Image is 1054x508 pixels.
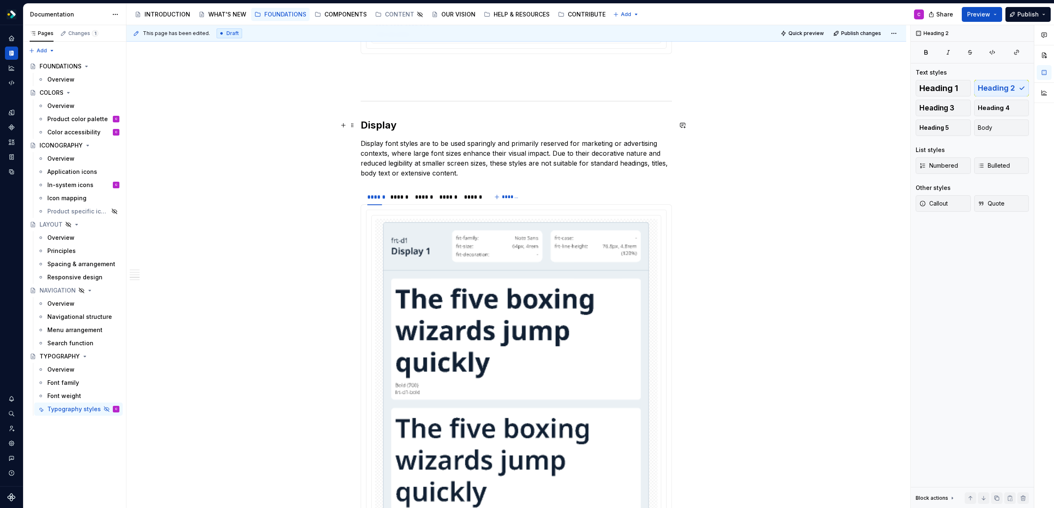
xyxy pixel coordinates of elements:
[919,162,958,170] span: Numbered
[26,86,123,99] a: COLORS
[5,165,18,178] div: Data sources
[5,121,18,134] a: Components
[47,300,75,308] div: Overview
[978,104,1010,112] span: Heading 4
[916,68,947,77] div: Text styles
[919,124,949,132] span: Heading 5
[34,244,123,258] a: Principles
[5,407,18,420] button: Search ⌘K
[5,61,18,75] a: Analytics
[324,10,367,19] div: COMPONENTS
[555,8,609,21] a: CONTRIBUTE
[919,84,958,92] span: Heading 1
[34,310,123,323] a: Navigational structure
[831,28,885,39] button: Publish changes
[916,495,948,501] div: Block actions
[372,8,427,21] a: CONTENT
[428,8,479,21] a: OUR VISION
[34,99,123,112] a: Overview
[26,60,123,416] div: Page tree
[7,9,16,19] img: 19b433f1-4eb9-4ddc-9788-ff6ca78edb97.png
[568,10,606,19] div: CONTRIBUTE
[978,162,1010,170] span: Bulleted
[34,73,123,86] a: Overview
[611,9,641,20] button: Add
[361,138,672,178] p: Display font styles are to be used sparingly and primarily reserved for marketing or advertising ...
[226,30,239,37] span: Draft
[47,379,79,387] div: Font family
[143,30,210,37] span: This page has been edited.
[1017,10,1039,19] span: Publish
[778,28,828,39] button: Quick preview
[974,195,1029,212] button: Quote
[34,165,123,178] a: Application icons
[5,106,18,119] a: Design tokens
[841,30,881,37] span: Publish changes
[40,220,63,229] div: LAYOUT
[208,10,246,19] div: WHAT'S NEW
[115,181,117,189] div: C
[47,405,101,413] div: Typography styles
[962,7,1002,22] button: Preview
[5,392,18,405] button: Notifications
[978,199,1005,208] span: Quote
[34,297,123,310] a: Overview
[37,47,47,54] span: Add
[26,218,123,231] a: LAYOUT
[919,104,954,112] span: Heading 3
[494,10,550,19] div: HELP & RESOURCES
[47,247,76,255] div: Principles
[145,10,190,19] div: INTRODUCTION
[34,205,123,218] a: Product specific icons
[924,7,958,22] button: Share
[47,115,108,123] div: Product color palette
[974,119,1029,136] button: Body
[47,392,81,400] div: Font weight
[30,10,108,19] div: Documentation
[5,32,18,45] a: Home
[26,139,123,152] a: ICONOGRAPHY
[34,376,123,389] a: Font family
[916,195,971,212] button: Callout
[5,150,18,164] a: Storybook stories
[34,258,123,271] a: Spacing & arrangement
[974,157,1029,174] button: Bulleted
[47,181,93,189] div: In-system icons
[936,10,953,19] span: Share
[5,452,18,465] button: Contact support
[34,152,123,165] a: Overview
[5,76,18,89] a: Code automation
[5,437,18,450] a: Settings
[974,100,1029,116] button: Heading 4
[34,337,123,350] a: Search function
[917,11,921,18] div: C
[7,493,16,501] svg: Supernova Logo
[916,146,945,154] div: List styles
[5,47,18,60] a: Documentation
[131,8,194,21] a: INTRODUCTION
[47,75,75,84] div: Overview
[26,45,57,56] button: Add
[916,80,971,96] button: Heading 1
[47,102,75,110] div: Overview
[68,30,98,37] div: Changes
[26,350,123,363] a: TYPOGRAPHY
[92,30,98,37] span: 1
[47,273,103,281] div: Responsive design
[621,11,631,18] span: Add
[131,6,609,23] div: Page tree
[34,178,123,192] a: In-system iconsC
[34,112,123,126] a: Product color paletteC
[47,194,86,202] div: Icon mapping
[47,128,100,136] div: Color accessibility
[40,286,76,295] div: NAVIGATION
[916,492,956,504] div: Block actions
[311,8,370,21] a: COMPONENTS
